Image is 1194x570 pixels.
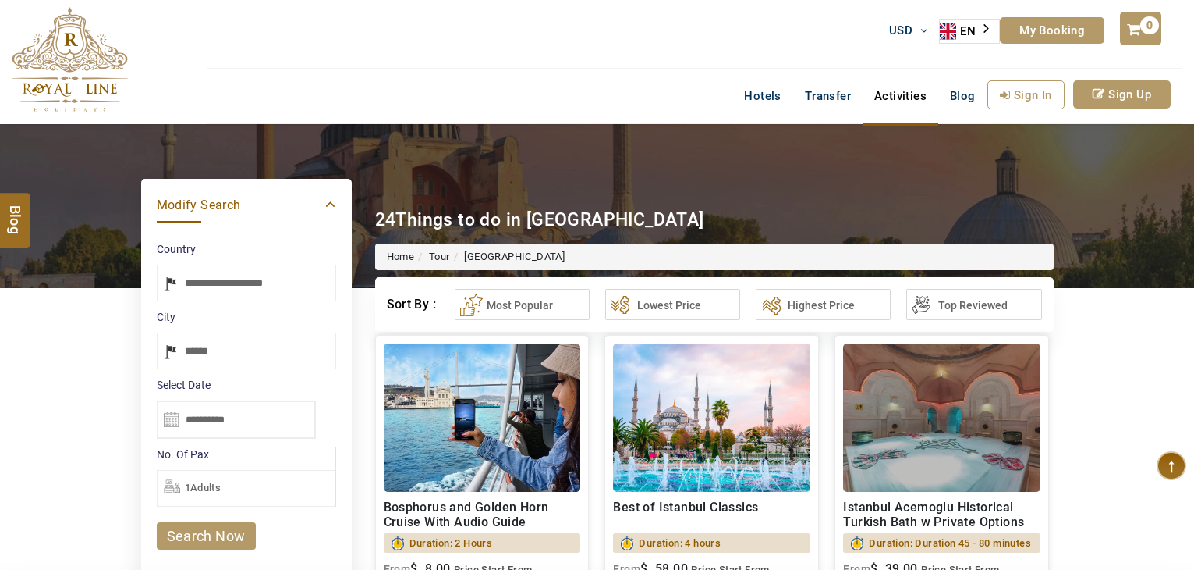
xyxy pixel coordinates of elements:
[889,23,912,37] span: USD
[605,289,740,320] button: Lowest Price
[863,80,938,112] a: Activities
[843,500,1040,529] h2: Istanbul Acemoglu Historical Turkish Bath w Private Options
[987,80,1065,109] a: Sign In
[157,194,336,214] a: Modify Search
[732,80,792,112] a: Hotels
[384,344,581,492] img: 1.jpg
[185,482,221,493] span: 1Adults
[939,19,1000,44] aside: Language selected: English
[906,289,1041,320] button: Top Reviewed
[793,80,863,112] a: Transfer
[157,447,335,462] label: No. Of Pax
[950,89,976,103] span: Blog
[1140,16,1159,34] span: 0
[613,344,810,492] img: blue%20mosque.jpg
[375,209,396,230] span: 24
[384,500,581,529] h2: Bosphorus and Golden Horn Cruise With Audio Guide
[429,251,450,262] a: Tour
[869,533,1031,553] span: Duration: Duration 45 - 80 minutes
[455,289,590,320] button: Most Popular
[395,209,703,230] span: Things to do in [GEOGRAPHIC_DATA]
[5,205,26,218] span: Blog
[157,309,336,325] label: City
[387,251,415,262] a: Home
[940,20,999,43] a: EN
[450,250,565,265] li: [GEOGRAPHIC_DATA]
[157,241,336,257] label: Country
[1000,17,1104,44] a: My Booking
[939,19,1000,44] div: Language
[756,289,891,320] button: Highest Price
[1120,12,1160,45] a: 0
[387,289,439,320] div: Sort By :
[639,533,721,553] span: Duration: 4 hours
[938,80,987,112] a: Blog
[1073,80,1171,109] a: Sign Up
[12,7,128,112] img: The Royal Line Holidays
[157,377,336,393] label: Select Date
[613,500,810,529] h2: Best of Istanbul Classics
[843,344,1040,492] img: 4_optimized_150.jpg
[157,522,256,550] a: search now
[409,533,493,553] span: Duration: 2 Hours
